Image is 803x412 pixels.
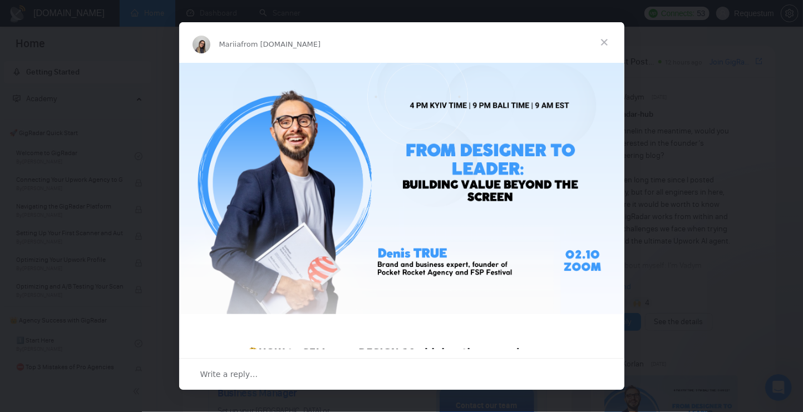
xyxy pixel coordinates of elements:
span: from [DOMAIN_NAME] [241,40,321,48]
div: Open conversation and reply [179,358,624,390]
span: Write a reply… [200,367,258,381]
b: HOW to SELL your DESIGN 10x higher than you do now? [247,347,526,371]
img: Profile image for Mariia [193,36,210,53]
span: Close [584,22,624,62]
div: 🤔 [247,333,556,373]
span: Mariia [219,40,242,48]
